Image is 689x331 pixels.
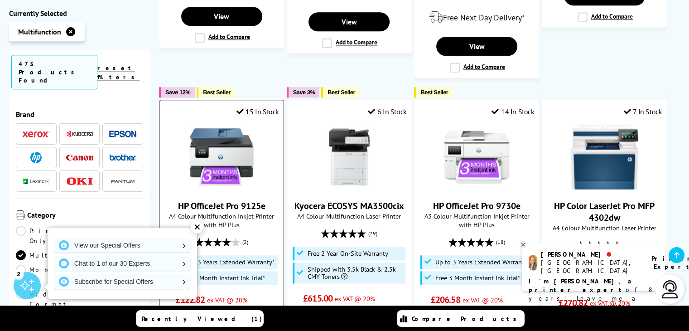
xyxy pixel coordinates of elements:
[443,184,511,193] a: HP OfficeJet Pro 9730e
[308,266,403,280] span: Shipped with 3.5k Black & 2.5k CMY Toners
[397,310,525,327] a: Compare Products
[203,89,231,96] span: Best Seller
[109,176,136,187] img: Pantum
[321,87,360,97] button: Best Seller
[109,131,136,138] img: Epson
[315,123,383,191] img: Kyocera ECOSYS MA3500cix
[335,294,375,303] span: ex VAT @ 20%
[30,152,42,164] img: HP
[419,5,534,30] div: modal_delivery
[541,250,640,258] div: [PERSON_NAME]
[175,294,205,306] span: £122.82
[97,64,140,82] a: reset filters
[308,250,388,257] span: Free 2 Year On-Site Warranty
[207,296,247,304] span: ex VAT @ 20%
[23,129,50,140] a: Xerox
[412,315,521,323] span: Compare Products
[23,131,50,138] img: Xerox
[18,28,61,37] span: Multifunction
[236,107,279,116] div: 15 In Stock
[496,234,505,251] span: (18)
[303,304,332,316] span: £738.00
[529,277,658,320] p: of 8 years! Leave me a message and I'll respond ASAP
[315,184,383,193] a: Kyocera ECOSYS MA3500cix
[197,87,235,97] button: Best Seller
[23,179,50,185] img: Lexmark
[491,107,534,116] div: 14 In Stock
[293,89,315,96] span: Save 3%
[11,55,97,90] span: 475 Products Found
[109,129,136,140] a: Epson
[578,12,633,22] label: Add to Compare
[436,37,517,56] a: View
[433,200,520,212] a: HP OfficeJet Pro 9730e
[66,129,93,140] a: Kyocera
[165,89,190,96] span: Save 12%
[191,221,203,234] div: ✕
[624,237,633,254] span: (70)
[547,224,662,232] span: A4 Colour Multifunction Laser Printer
[16,211,25,220] img: Category
[294,200,404,212] a: Kyocera ECOSYS MA3500cix
[463,296,503,304] span: ex VAT @ 20%
[292,212,407,220] span: A4 Colour Multifunction Laser Printer
[9,9,150,18] div: Currently Selected
[420,89,448,96] span: Best Seller
[443,123,511,191] img: HP OfficeJet Pro 9730e
[195,33,250,43] label: Add to Compare
[136,310,264,327] a: Recently Viewed (1)
[109,155,136,161] img: Brother
[16,265,80,285] a: Mobile
[368,107,407,116] div: 6 In Stock
[159,87,195,97] button: Save 12%
[554,200,655,224] a: HP Color LaserJet Pro MFP 4302dw
[242,234,248,251] span: (2)
[180,274,265,282] span: Free 3 Month Instant Ink Trial*
[66,155,93,161] img: Canon
[16,110,143,119] span: Brand
[188,123,255,191] img: HP OfficeJet Pro 9125e
[181,7,262,26] a: View
[435,258,530,266] span: Up to 3 Years Extended Warranty*
[624,107,662,116] div: 7 In Stock
[188,184,255,193] a: HP OfficeJet Pro 9125e
[27,211,143,222] span: Category
[529,277,634,294] b: I'm [PERSON_NAME], a printer expert
[328,89,355,96] span: Best Seller
[54,256,190,271] a: Chat to 1 of our 30 Experts
[16,251,115,261] a: Multifunction
[54,238,190,253] a: View our Special Offers
[66,178,93,185] img: OKI
[180,258,275,266] span: Up to 3 Years Extended Warranty*
[54,274,190,289] a: Subscribe for Special Offers
[287,87,319,97] button: Save 3%
[66,176,93,187] a: OKI
[16,226,80,246] a: Print Only
[435,274,520,282] span: Free 3 Month Instant Ink Trial*
[164,212,279,229] span: A4 Colour Multifunction Inkjet Printer with HP Plus
[541,258,640,275] div: [GEOGRAPHIC_DATA], [GEOGRAPHIC_DATA]
[414,87,453,97] button: Best Seller
[178,200,265,212] a: HP OfficeJet Pro 9125e
[109,152,136,164] a: Brother
[303,292,332,304] span: £615.00
[661,280,679,298] img: user-headset-light.svg
[23,176,50,187] a: Lexmark
[368,225,377,242] span: (29)
[529,255,537,271] img: amy-livechat.png
[23,152,50,164] a: HP
[419,212,534,229] span: A3 Colour Multifunction Inkjet Printer with HP Plus
[431,294,460,306] span: £206.58
[66,131,93,138] img: Kyocera
[14,269,24,279] div: 2
[322,38,377,48] label: Add to Compare
[308,12,390,31] a: View
[16,290,80,310] a: Wide Format
[570,123,638,191] img: HP Color LaserJet Pro MFP 4302dw
[66,152,93,164] a: Canon
[570,184,638,193] a: HP Color LaserJet Pro MFP 4302dw
[450,63,505,73] label: Add to Compare
[142,315,262,323] span: Recently Viewed (1)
